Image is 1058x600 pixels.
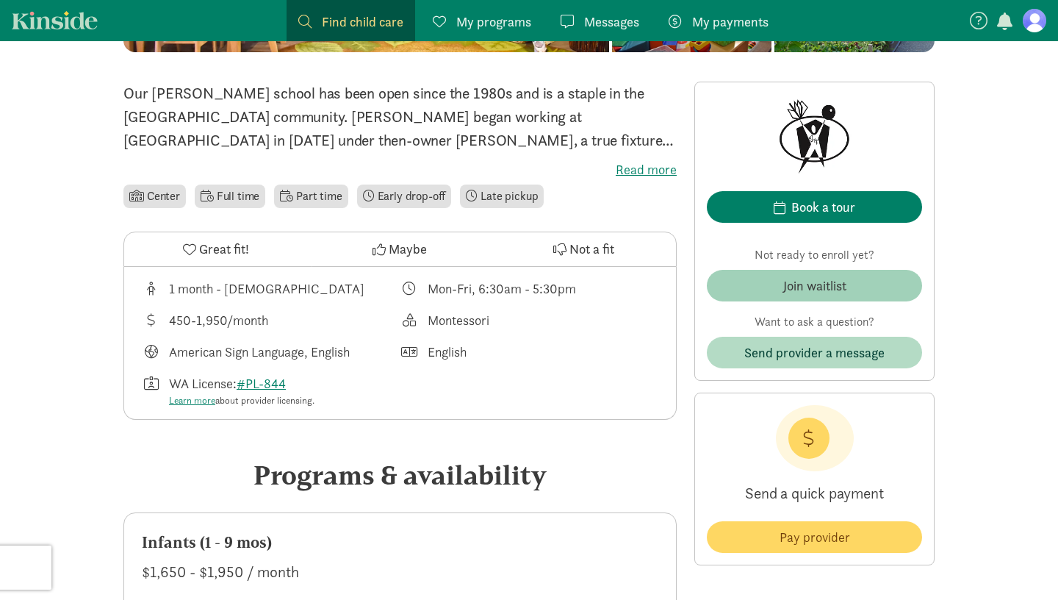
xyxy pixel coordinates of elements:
[169,394,215,407] a: Learn more
[169,374,314,408] div: WA License:
[169,342,350,362] div: American Sign Language, English
[124,232,308,266] button: Great fit!
[783,276,846,296] div: Join waitlist
[584,12,639,32] span: Messages
[322,12,403,32] span: Find child care
[169,393,314,408] div: about provider licensing.
[142,531,658,554] div: Infants (1 - 9 mos)
[460,185,544,208] li: Late pickup
[123,455,677,495] div: Programs & availability
[237,375,286,392] a: #PL-844
[169,279,364,299] div: 1 month - [DEMOGRAPHIC_DATA]
[744,343,885,362] span: Send provider a message
[692,12,769,32] span: My payments
[707,337,922,368] button: Send provider a message
[492,232,676,266] button: Not a fit
[774,94,854,174] img: Provider logo
[12,11,98,29] a: Kinside
[707,471,922,515] p: Send a quick payment
[707,246,922,264] p: Not ready to enroll yet?
[569,239,614,259] span: Not a fit
[142,310,400,330] div: Average tuition for this program
[199,239,249,259] span: Great fit!
[707,270,922,301] button: Join waitlist
[142,374,400,408] div: License number
[400,279,659,299] div: Class schedule
[456,12,531,32] span: My programs
[707,191,922,223] button: Book a tour
[707,313,922,331] p: Want to ask a question?
[428,279,576,299] div: Mon-Fri, 6:30am - 5:30pm
[308,232,492,266] button: Maybe
[428,342,467,362] div: English
[428,310,489,330] div: Montessori
[274,185,348,208] li: Part time
[169,310,268,330] div: 450-1,950/month
[389,239,427,259] span: Maybe
[195,185,265,208] li: Full time
[142,560,658,584] div: $1,650 - $1,950 / month
[123,82,677,152] p: Our [PERSON_NAME] school has been open since the 1980s and is a staple in the [GEOGRAPHIC_DATA] c...
[357,185,452,208] li: Early drop-off
[780,527,850,547] span: Pay provider
[123,185,186,208] li: Center
[400,342,659,362] div: Languages spoken
[123,161,677,179] label: Read more
[791,197,855,217] div: Book a tour
[142,279,400,299] div: Age range for children that this provider cares for
[400,310,659,330] div: This provider's education philosophy
[142,342,400,362] div: Languages taught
